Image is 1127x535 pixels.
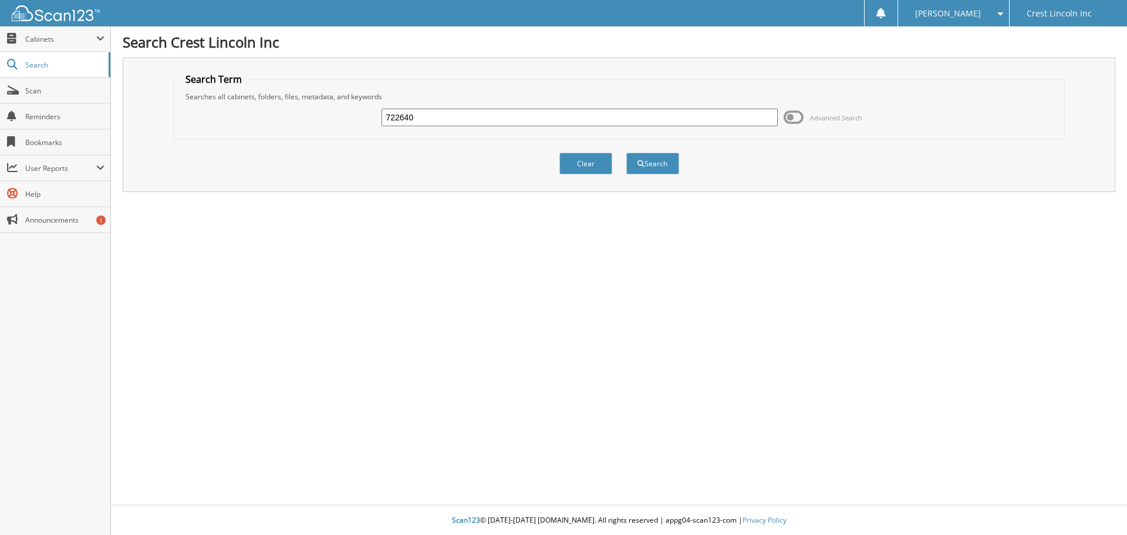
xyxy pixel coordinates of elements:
[25,137,104,147] span: Bookmarks
[180,92,1059,102] div: Searches all cabinets, folders, files, metadata, and keywords
[25,86,104,96] span: Scan
[25,189,104,199] span: Help
[25,163,96,173] span: User Reports
[180,73,248,86] legend: Search Term
[111,506,1127,535] div: © [DATE]-[DATE] [DOMAIN_NAME]. All rights reserved | appg04-scan123-com |
[452,515,480,525] span: Scan123
[25,34,96,44] span: Cabinets
[1027,10,1092,17] span: Crest Lincoln Inc
[743,515,787,525] a: Privacy Policy
[810,113,862,122] span: Advanced Search
[25,215,104,225] span: Announcements
[96,216,106,225] div: 1
[915,10,981,17] span: [PERSON_NAME]
[559,153,612,174] button: Clear
[123,32,1115,52] h1: Search Crest Lincoln Inc
[25,112,104,122] span: Reminders
[12,5,100,21] img: scan123-logo-white.svg
[25,60,103,70] span: Search
[626,153,679,174] button: Search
